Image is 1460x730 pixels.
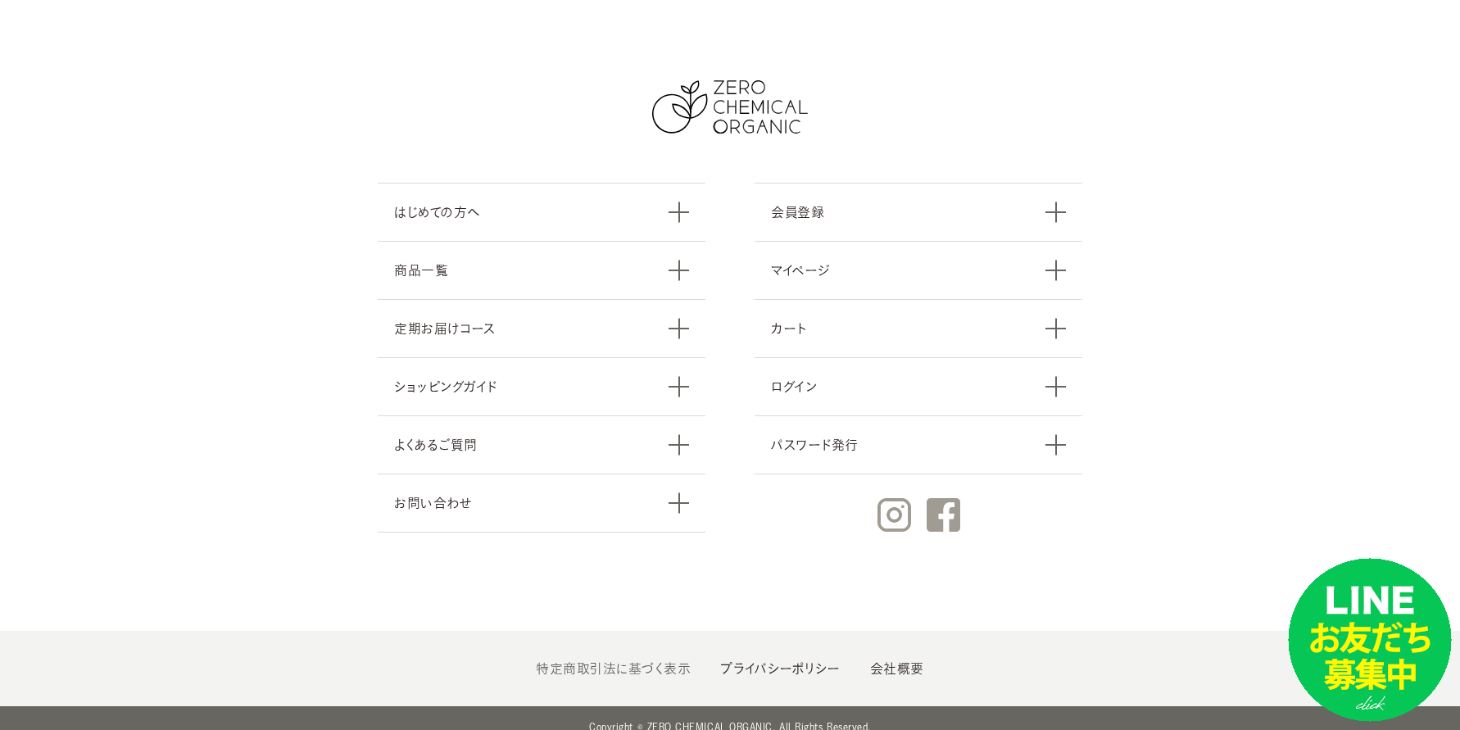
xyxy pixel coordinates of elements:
img: ZERO CHEMICAL ORGANIC [652,80,808,134]
a: よくあるご質問 [378,415,705,474]
a: 会員登録 [755,183,1082,241]
a: パスワード発行 [755,415,1082,474]
a: カート [755,299,1082,357]
a: マイページ [755,241,1082,299]
a: プライバシーポリシー [720,662,840,675]
a: ログイン [755,357,1082,415]
a: 商品一覧 [378,241,705,299]
a: お問い合わせ [378,474,705,533]
img: Instagram [877,498,911,532]
a: はじめての方へ [378,183,705,241]
a: ショッピングガイド [378,357,705,415]
a: 定期お届けコース [378,299,705,357]
img: Facebook [927,498,960,532]
img: small_line.png [1288,558,1452,722]
a: 会社概要 [870,662,924,675]
a: 特定商取引法に基づく表示 [536,662,691,675]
